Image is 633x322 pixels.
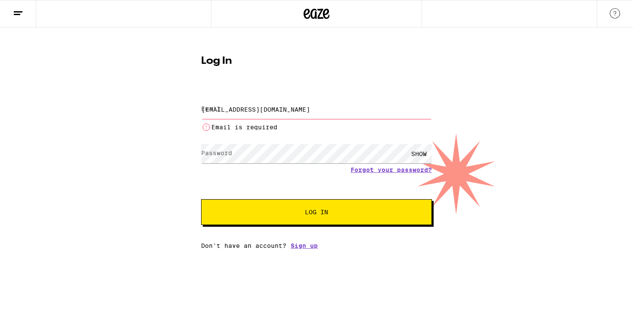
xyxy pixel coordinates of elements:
[406,144,432,163] div: SHOW
[20,6,37,14] span: Help
[351,166,432,173] a: Forgot your password?
[201,122,432,132] li: Email is required
[305,209,328,215] span: Log In
[201,150,232,156] label: Password
[201,242,432,249] div: Don't have an account?
[201,199,432,225] button: Log In
[291,242,318,249] a: Sign up
[201,100,432,119] input: Email
[201,56,432,66] h1: Log In
[201,105,220,112] label: Email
